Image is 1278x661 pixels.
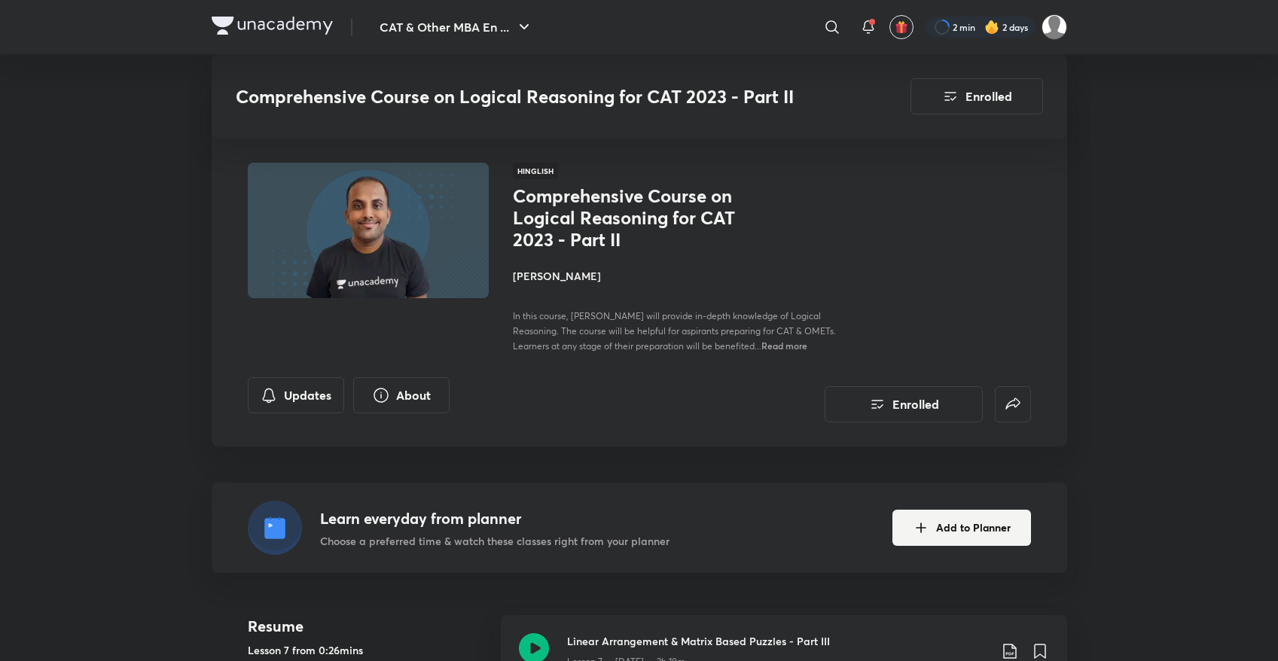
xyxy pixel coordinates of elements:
[513,185,759,250] h1: Comprehensive Course on Logical Reasoning for CAT 2023 - Part II
[248,642,489,658] h5: Lesson 7 from 0:26mins
[567,633,989,649] h3: Linear Arrangement & Matrix Based Puzzles - Part III
[513,310,836,352] span: In this course, [PERSON_NAME] will provide in-depth knowledge of Logical Reasoning. The course wi...
[1042,14,1067,40] img: Sameeran Panda
[995,386,1031,422] button: false
[895,20,908,34] img: avatar
[984,20,999,35] img: streak
[320,533,670,549] p: Choose a preferred time & watch these classes right from your planner
[320,507,670,530] h4: Learn everyday from planner
[212,17,333,35] img: Company Logo
[825,386,983,422] button: Enrolled
[910,78,1043,114] button: Enrolled
[761,340,807,352] span: Read more
[248,377,344,413] button: Updates
[212,17,333,38] a: Company Logo
[892,510,1031,546] button: Add to Planner
[371,12,542,42] button: CAT & Other MBA En ...
[513,268,850,284] h4: [PERSON_NAME]
[889,15,914,39] button: avatar
[236,86,825,108] h3: Comprehensive Course on Logical Reasoning for CAT 2023 - Part II
[248,615,489,638] h4: Resume
[353,377,450,413] button: About
[245,161,490,300] img: Thumbnail
[513,163,558,179] span: Hinglish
